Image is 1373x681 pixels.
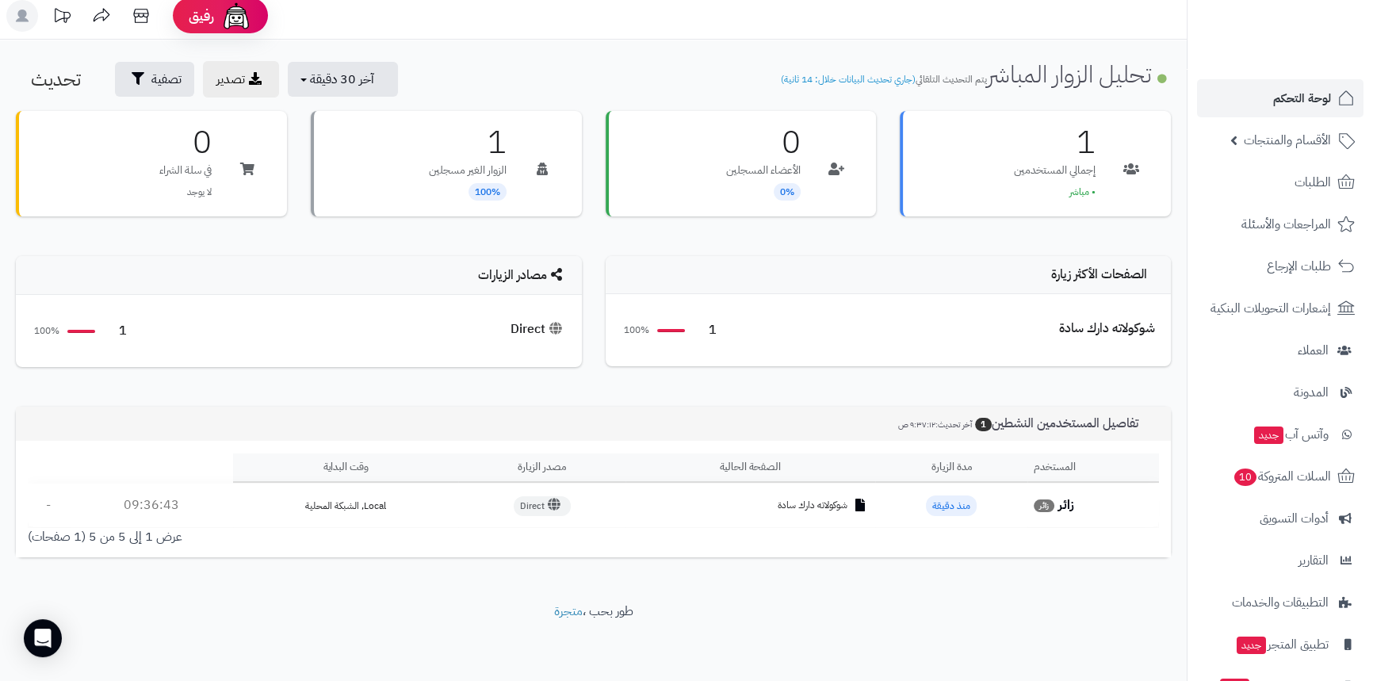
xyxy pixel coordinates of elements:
[774,183,801,201] span: 0%
[1295,171,1331,193] span: الطلبات
[886,416,1159,431] h3: تفاصيل المستخدمين النشطين
[1197,583,1363,622] a: التطبيقات والخدمات
[32,268,566,283] h4: مصادر الزيارات
[778,499,847,512] span: شوكولاته دارك سادة
[693,321,717,339] span: 1
[1197,163,1363,201] a: الطلبات
[926,495,977,516] span: منذ دقيقة
[1059,319,1155,338] div: شوكولاته دارك سادة
[1014,127,1096,159] h3: 1
[1241,213,1331,235] span: المراجعات والأسئلة
[781,72,987,86] small: يتم التحديث التلقائي
[1058,495,1074,515] strong: زائر
[70,484,234,527] td: 09:36:43
[1244,129,1331,151] span: الأقسام والمنتجات
[429,127,507,159] h3: 1
[469,183,507,201] span: 100%
[305,499,386,513] span: Local, الشبكة المحلية
[554,602,583,621] a: متجرة
[1234,469,1256,486] span: 10
[898,419,935,430] span: ٩:٣٧:١٢ ص
[1235,633,1329,656] span: تطبيق المتجر
[1069,185,1096,199] span: • مباشر
[233,453,457,483] th: وقت البداية
[1267,255,1331,277] span: طلبات الإرجاع
[115,62,194,97] button: تصفية
[1197,205,1363,243] a: المراجعات والأسئلة
[310,70,374,89] span: آخر 30 دقيقة
[16,528,594,546] div: عرض 1 إلى 5 من 5 (1 صفحات)
[1197,331,1363,369] a: العملاء
[1197,415,1363,453] a: وآتس آبجديد
[187,185,212,199] span: لا يوجد
[1210,297,1331,319] span: إشعارات التحويلات البنكية
[159,127,212,159] h3: 0
[1253,423,1329,446] span: وآتس آب
[514,496,571,516] span: Direct
[189,6,214,25] span: رفيق
[1197,499,1363,538] a: أدوات التسويق
[429,163,507,178] p: الزوار الغير مسجلين
[511,320,566,339] div: Direct
[1197,626,1363,664] a: تطبيق المتجرجديد
[1298,549,1329,572] span: التقارير
[1197,373,1363,411] a: المدونة
[1298,339,1329,362] span: العملاء
[1197,457,1363,495] a: السلات المتروكة10
[898,419,972,430] small: آخر تحديث:
[151,70,182,89] span: تصفية
[781,61,1171,87] h1: تحليل الزوار المباشر
[1034,499,1054,512] span: زائر
[46,495,51,515] span: -
[726,127,801,159] h3: 0
[1197,541,1363,580] a: التقارير
[1197,289,1363,327] a: إشعارات التحويلات البنكية
[726,163,801,178] p: الأعضاء المسجلين
[1197,79,1363,117] a: لوحة التحكم
[1233,465,1331,488] span: السلات المتروكة
[1232,591,1329,614] span: التطبيقات والخدمات
[625,453,875,483] th: الصفحة الحالية
[159,163,212,178] p: في سلة الشراء
[18,62,106,97] button: تحديث
[32,324,59,338] span: 100%
[103,322,127,340] span: 1
[1260,507,1329,530] span: أدوات التسويق
[781,72,916,86] span: (جاري تحديث البيانات خلال: 14 ثانية)
[1197,247,1363,285] a: طلبات الإرجاع
[1294,381,1329,404] span: المدونة
[621,268,1156,282] h4: الصفحات الأكثر زيارة
[1237,637,1266,654] span: جديد
[621,323,649,337] span: 100%
[875,453,1027,483] th: مدة الزيارة
[24,619,62,657] div: Open Intercom Messenger
[1254,427,1283,444] span: جديد
[1027,453,1159,483] th: المستخدم
[1014,163,1096,178] p: إجمالي المستخدمين
[1273,87,1331,109] span: لوحة التحكم
[31,65,81,94] span: تحديث
[203,61,279,98] a: تصدير
[975,418,992,431] span: 1
[288,62,398,97] button: آخر 30 دقيقة
[458,453,625,483] th: مصدر الزيارة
